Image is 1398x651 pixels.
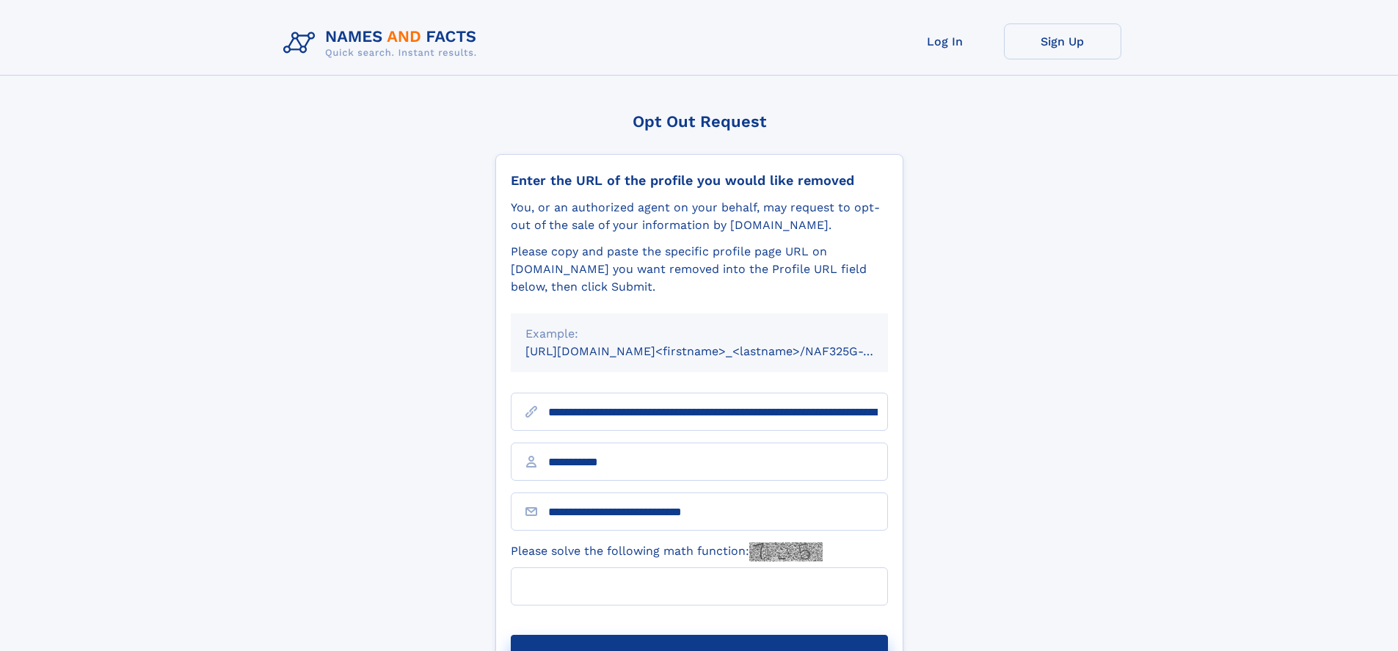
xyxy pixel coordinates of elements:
[511,243,888,296] div: Please copy and paste the specific profile page URL on [DOMAIN_NAME] you want removed into the Pr...
[511,172,888,189] div: Enter the URL of the profile you would like removed
[1004,23,1121,59] a: Sign Up
[277,23,489,63] img: Logo Names and Facts
[511,542,823,561] label: Please solve the following math function:
[525,325,873,343] div: Example:
[525,344,916,358] small: [URL][DOMAIN_NAME]<firstname>_<lastname>/NAF325G-xxxxxxxx
[511,199,888,234] div: You, or an authorized agent on your behalf, may request to opt-out of the sale of your informatio...
[495,112,903,131] div: Opt Out Request
[887,23,1004,59] a: Log In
